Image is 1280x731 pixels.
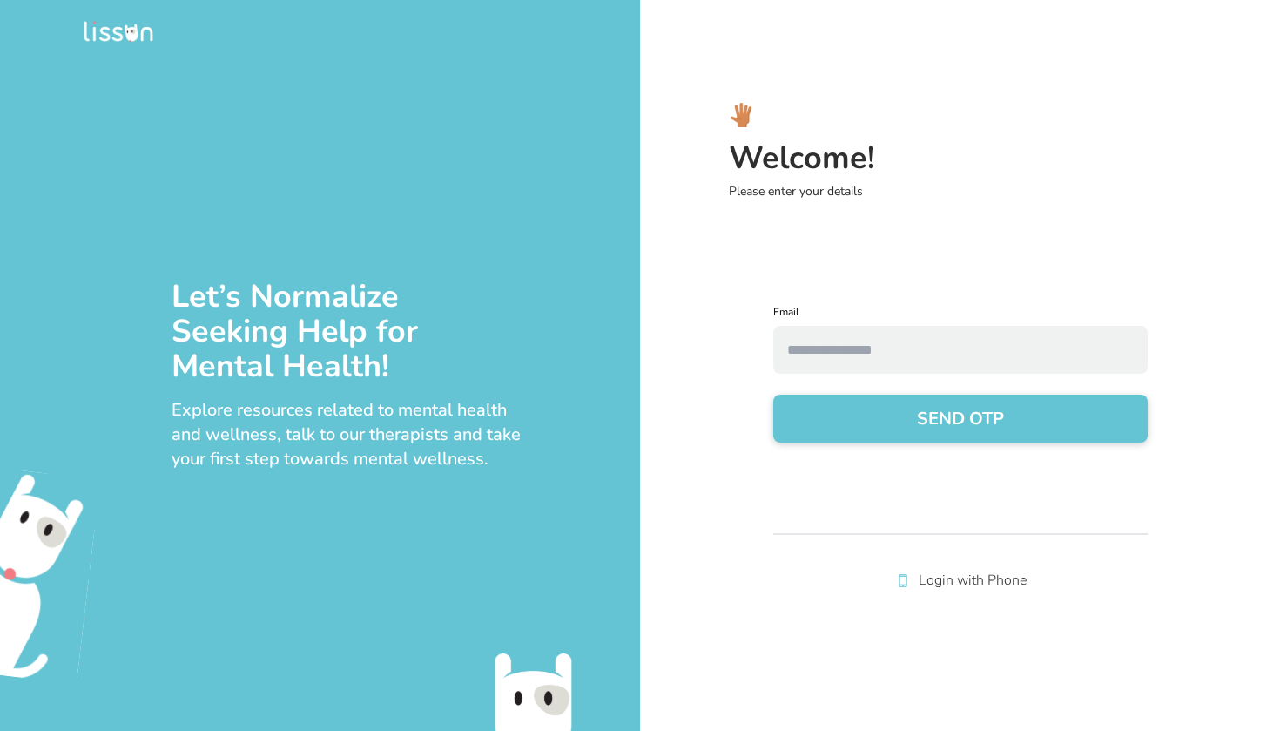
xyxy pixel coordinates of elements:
[773,395,1148,443] button: SEND OTP
[773,305,1148,319] label: Email
[172,398,524,471] div: Explore resources related to mental health and wellness, talk to our therapists and take your fir...
[729,183,1280,200] p: Please enter your details
[172,280,524,384] div: Let’s Normalize Seeking Help for Mental Health!
[894,574,912,587] img: phone-icon.svg
[729,141,1280,176] h3: Welcome!
[729,103,753,127] img: hi_logo.svg
[84,21,153,43] img: logo.png
[473,652,594,731] img: emo-bottom.svg
[919,570,1027,591] a: Login with Phone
